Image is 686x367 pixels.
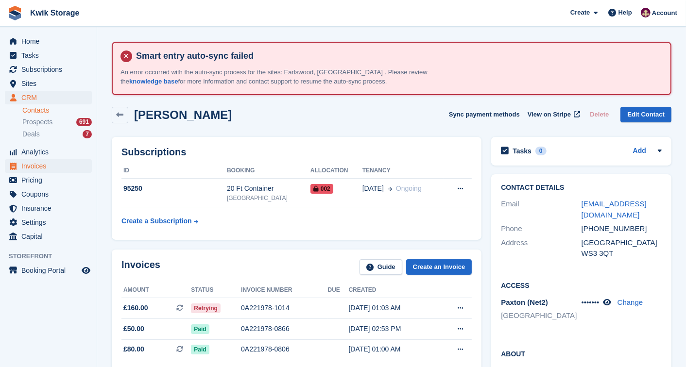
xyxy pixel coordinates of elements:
h2: Contact Details [501,184,662,192]
a: Deals 7 [22,129,92,139]
div: WS3 3QT [582,248,662,259]
span: Capital [21,230,80,243]
button: Sync payment methods [449,107,520,123]
span: Help [618,8,632,17]
span: Create [570,8,590,17]
span: Home [21,34,80,48]
div: Phone [501,223,581,234]
a: Change [617,298,643,306]
a: Prospects 691 [22,117,92,127]
span: Prospects [22,117,52,127]
a: menu [5,34,92,48]
h2: [PERSON_NAME] [134,108,232,121]
a: menu [5,230,92,243]
div: 7 [83,130,92,138]
span: Deals [22,130,40,139]
div: Email [501,199,581,220]
a: menu [5,77,92,90]
a: View on Stripe [524,107,583,123]
span: Storefront [9,251,97,261]
th: Due [328,283,349,298]
a: Create a Subscription [121,212,198,230]
th: ID [121,163,227,179]
span: Coupons [21,187,80,201]
span: Paid [191,324,209,334]
h2: Access [501,280,662,290]
th: Booking [227,163,310,179]
a: Add [633,146,646,157]
a: menu [5,201,92,215]
span: Retrying [191,303,221,313]
th: Tenancy [362,163,444,179]
h4: Smart entry auto-sync failed [132,50,663,62]
p: An error occurred with the auto-sync process for the sites: Earlswood, [GEOGRAPHIC_DATA] . Please... [120,67,461,86]
span: ••••••• [582,298,600,306]
a: Create an Invoice [406,259,472,275]
a: menu [5,145,92,159]
a: menu [5,216,92,229]
th: Invoice number [241,283,327,298]
a: menu [5,159,92,173]
span: Sites [21,77,80,90]
div: [PHONE_NUMBER] [582,223,662,234]
h2: Subscriptions [121,147,472,158]
img: ellie tragonette [641,8,651,17]
span: Settings [21,216,80,229]
button: Delete [586,107,613,123]
span: View on Stripe [528,110,571,119]
div: [GEOGRAPHIC_DATA] [582,237,662,249]
th: Allocation [310,163,362,179]
div: 691 [76,118,92,126]
h2: Invoices [121,259,160,275]
span: Ongoing [396,184,422,192]
span: Pricing [21,173,80,187]
span: £80.00 [123,344,144,354]
div: 95250 [121,183,227,194]
a: menu [5,91,92,104]
h2: Tasks [513,147,532,155]
span: Analytics [21,145,80,159]
a: knowledge base [129,78,178,85]
span: Insurance [21,201,80,215]
img: stora-icon-8386f47178a22dfd0bd8f6a31ec36ba5ce8667c1dd55bd0f319d3a0aa187defe.svg [8,6,22,20]
a: menu [5,63,92,76]
div: [DATE] 02:53 PM [349,324,438,334]
div: Create a Subscription [121,216,192,226]
div: [GEOGRAPHIC_DATA] [227,194,310,202]
a: [EMAIL_ADDRESS][DOMAIN_NAME] [582,200,647,219]
div: Address [501,237,581,259]
th: Status [191,283,241,298]
th: Amount [121,283,191,298]
span: Account [652,8,677,18]
div: 0 [535,147,547,155]
a: menu [5,187,92,201]
th: Created [349,283,438,298]
span: Subscriptions [21,63,80,76]
a: Edit Contact [620,107,671,123]
div: 0A221978-1014 [241,303,327,313]
span: 002 [310,184,333,194]
li: [GEOGRAPHIC_DATA] [501,310,581,321]
span: CRM [21,91,80,104]
a: Contacts [22,106,92,115]
div: 0A221978-0866 [241,324,327,334]
a: menu [5,173,92,187]
a: menu [5,49,92,62]
div: 0A221978-0806 [241,344,327,354]
div: [DATE] 01:00 AM [349,344,438,354]
span: £50.00 [123,324,144,334]
span: Invoices [21,159,80,173]
span: Paid [191,345,209,354]
a: Kwik Storage [26,5,83,21]
span: Paxton (Net2) [501,298,548,306]
span: Tasks [21,49,80,62]
a: menu [5,264,92,277]
div: 20 Ft Container [227,183,310,194]
a: Guide [360,259,402,275]
span: Booking Portal [21,264,80,277]
a: Preview store [80,265,92,276]
div: [DATE] 01:03 AM [349,303,438,313]
span: £160.00 [123,303,148,313]
span: [DATE] [362,183,384,194]
h2: About [501,349,662,358]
